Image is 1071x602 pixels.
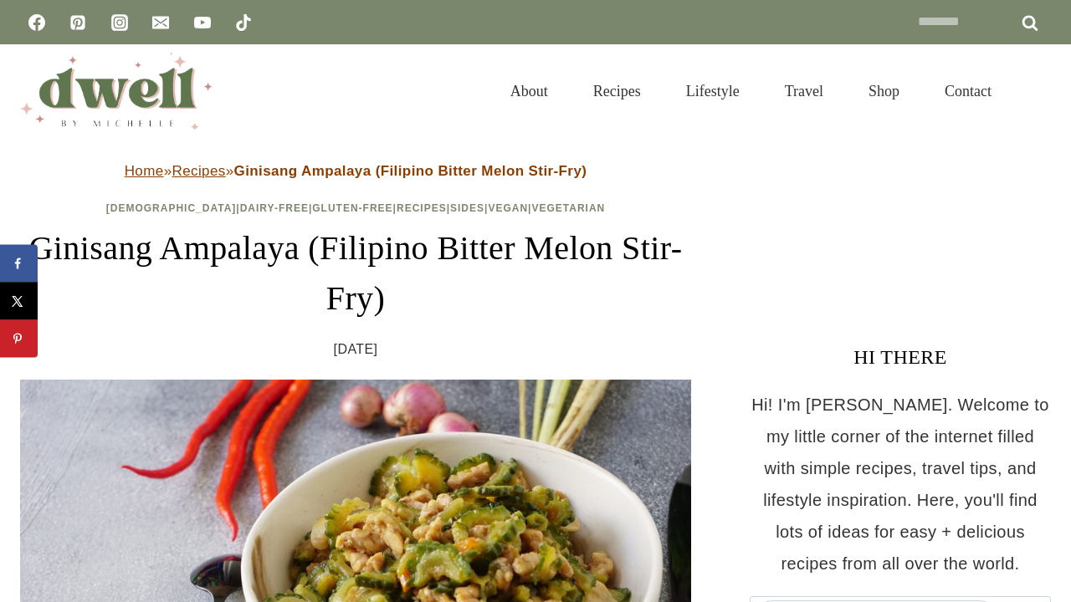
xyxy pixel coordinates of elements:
nav: Primary Navigation [488,62,1014,120]
h1: Ginisang Ampalaya (Filipino Bitter Melon Stir-Fry) [20,223,691,324]
a: Vegan [488,202,528,214]
a: Instagram [103,6,136,39]
a: Vegetarian [531,202,605,214]
time: [DATE] [334,337,378,362]
p: Hi! I'm [PERSON_NAME]. Welcome to my little corner of the internet filled with simple recipes, tr... [750,389,1051,579]
a: Travel [762,62,846,120]
a: Recipes [571,62,664,120]
a: [DEMOGRAPHIC_DATA] [106,202,237,214]
button: View Search Form [1022,77,1051,105]
a: Gluten-Free [312,202,392,214]
a: Pinterest [61,6,95,39]
h3: HI THERE [750,342,1051,372]
a: Sides [450,202,484,214]
a: Lifestyle [664,62,762,120]
a: Facebook [20,6,54,39]
a: Home [125,163,164,179]
img: DWELL by michelle [20,53,213,130]
a: About [488,62,571,120]
span: » » [125,163,587,179]
a: Email [144,6,177,39]
a: YouTube [186,6,219,39]
a: Recipes [397,202,447,214]
strong: Ginisang Ampalaya (Filipino Bitter Melon Stir-Fry) [234,163,587,179]
a: Shop [846,62,922,120]
a: TikTok [227,6,260,39]
span: | | | | | | [106,202,605,214]
a: Contact [922,62,1014,120]
a: Recipes [172,163,225,179]
a: Dairy-Free [240,202,309,214]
